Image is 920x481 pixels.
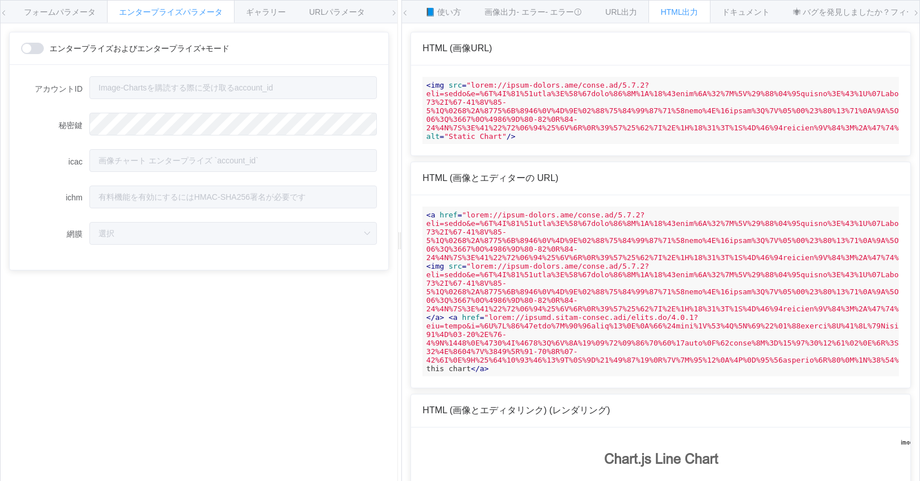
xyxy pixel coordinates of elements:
[50,44,229,52] font: エンタープライズおよびエンタープライズ+モード
[431,211,436,219] span: a
[545,7,574,17] font: - エラー
[436,313,440,322] span: a
[480,364,484,373] span: a
[431,81,444,89] span: img
[426,132,440,141] span: alt
[67,230,83,239] font: 網膜
[440,211,457,219] span: href
[422,405,610,415] font: HTML (画像とエディタリンク) (レンダリング)
[119,7,223,17] font: エンタープライズパラメータ
[422,173,558,183] font: HTML (画像とエディターの URL)
[89,149,377,172] input: 画像チャート エンタープライズ `account_id`
[24,7,96,17] font: フォームパラメータ
[59,121,83,130] font: 秘密鍵
[89,76,377,99] input: Image-Chartsを購読する際に受け取るaccount_id
[35,84,83,93] font: アカウントID
[471,364,488,373] span: </ >
[425,7,461,17] font: 📘 使い方
[462,313,479,322] span: href
[453,313,458,322] span: a
[246,7,286,17] font: ギャラリー
[309,7,365,17] font: URLパラメータ
[484,7,516,17] font: 画像出力
[431,262,444,270] span: img
[68,157,83,166] font: icac
[89,222,377,245] input: 選択
[449,81,462,89] span: src
[65,194,83,203] font: ichm
[722,7,770,17] font: ドキュメント
[516,7,545,17] font: - エラー
[422,43,492,53] font: HTML (画像URL)
[89,186,377,208] input: 有料機能を有効にするにはHMAC-SHA256署名が必要です
[422,207,899,376] code: Edit this chart
[660,7,698,17] font: HTML出力
[449,262,462,270] span: src
[444,132,507,141] span: "Static Chart"
[605,7,637,17] font: URL出力
[426,313,444,322] span: </ >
